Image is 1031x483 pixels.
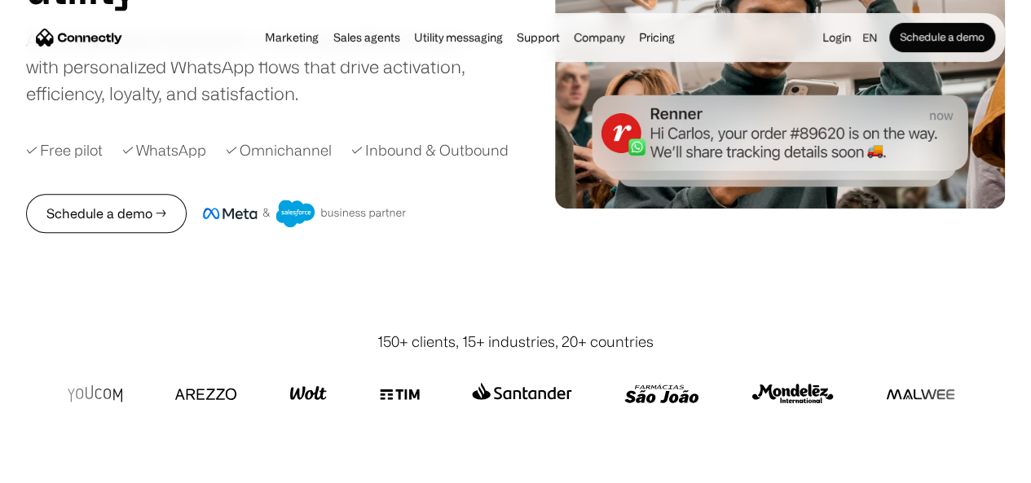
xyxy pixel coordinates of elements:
a: Sales agents [328,31,404,44]
div: Automate every touchpoint — from acquisition to care — with personalized WhatsApp flows that driv... [26,26,509,107]
div: ✓ Free pilot [26,139,103,161]
img: Meta and Salesforce business partner badge. [203,200,407,227]
a: Marketing [260,31,324,44]
div: en [862,26,877,49]
a: Support [512,31,565,44]
a: Schedule a demo → [26,194,187,233]
aside: Language selected: English [16,453,98,477]
div: ✓ Omnichannel [226,139,332,161]
a: Pricing [634,31,680,44]
div: Company [569,26,629,49]
a: home [36,25,122,50]
div: Company [574,26,624,49]
ul: Language list [33,454,98,477]
div: en [856,26,889,49]
a: Schedule a demo [889,23,995,52]
div: ✓ WhatsApp [122,139,206,161]
div: ✓ Inbound & Outbound [351,139,509,161]
a: Utility messaging [409,31,508,44]
div: 150+ clients, 15+ industries, 20+ countries [377,331,654,353]
a: Login [817,26,856,49]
